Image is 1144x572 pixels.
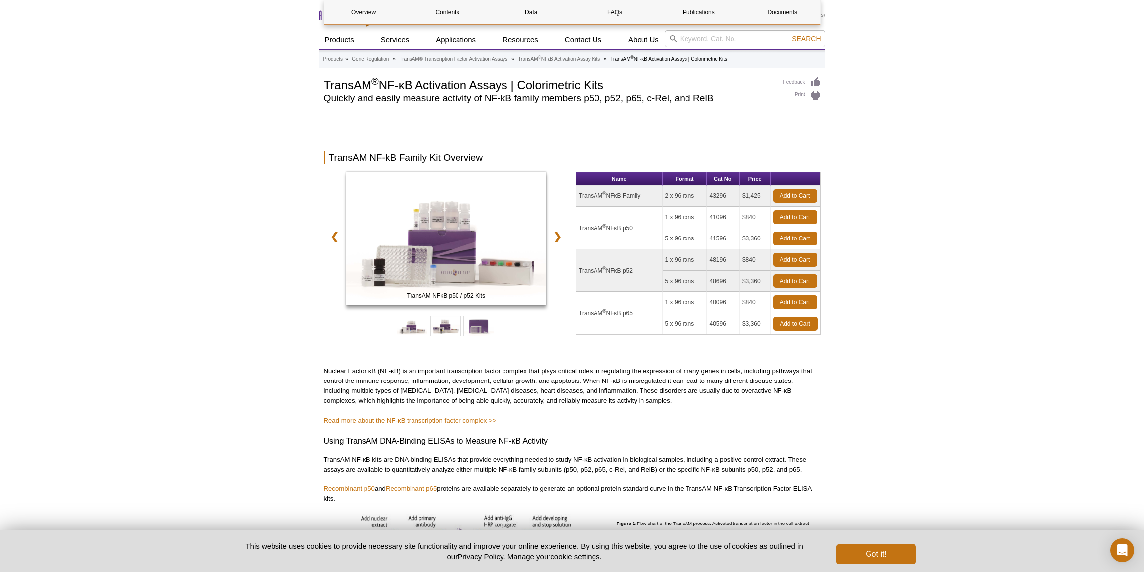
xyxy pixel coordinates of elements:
sup: ® [602,191,606,196]
a: Publications [659,0,738,24]
a: About Us [622,30,665,49]
a: Add to Cart [773,189,817,203]
td: 1 x 96 rxns [663,207,707,228]
a: Recombinant p65 [386,485,437,492]
a: Feedback [783,77,821,88]
a: ❯ [547,225,568,248]
td: TransAM NFκB p65 [576,292,663,334]
td: 40096 [707,292,739,313]
a: TransAM®NFκB Activation Assay Kits [518,55,600,64]
p: Flow chart of the TransAM process. Activated transcription factor in the cell extract binds to th... [616,514,820,566]
td: $840 [740,292,771,313]
a: Privacy Policy [458,552,503,561]
th: Format [663,172,707,186]
td: 1 x 96 rxns [663,249,707,271]
li: » [345,56,348,62]
td: TransAM NFκB p50 [576,207,663,249]
a: Add to Cart [773,232,817,245]
a: Resources [497,30,544,49]
a: Data [492,0,570,24]
span: Search [792,35,821,43]
th: Price [740,172,771,186]
td: 5 x 96 rxns [663,271,707,292]
td: $840 [740,249,771,271]
button: Got it! [836,544,915,564]
p: This website uses cookies to provide necessary site functionality and improve your online experie... [229,541,821,562]
a: Documents [743,0,822,24]
td: 48196 [707,249,739,271]
p: Nuclear Factor κB (NF-κB) is an important transcription factor complex that plays critical roles ... [324,366,821,406]
p: and proteins are available separately to generate an optional protein standard curve in the Trans... [324,484,821,504]
a: Products [319,30,360,49]
a: Add to Cart [773,210,817,224]
td: 1 x 96 rxns [663,292,707,313]
li: » [511,56,514,62]
a: Read more about the NF-κB transcription factor complex >> [324,417,497,424]
a: Recombinant p50 [324,485,375,492]
sup: ® [371,76,379,87]
td: TransAM NFκB p52 [576,249,663,292]
div: Open Intercom Messenger [1110,538,1134,562]
td: $3,360 [740,228,771,249]
td: $3,360 [740,271,771,292]
a: ❮ [324,225,345,248]
td: $3,360 [740,313,771,334]
td: TransAM NFκB Family [576,186,663,207]
li: TransAM NF-κB Activation Assays | Colorimetric Kits [610,56,727,62]
button: cookie settings [550,552,599,561]
th: Cat No. [707,172,739,186]
h2: Quickly and easily measure activity of NF-kB family members p50, p52, p65, c-Rel, and RelB [324,94,774,103]
h1: TransAM NF-κB Activation Assays | Colorimetric Kits [324,77,774,92]
td: 41096 [707,207,739,228]
a: Products [323,55,343,64]
sup: ® [602,308,606,314]
sup: ® [602,266,606,271]
td: $1,425 [740,186,771,207]
td: 40596 [707,313,739,334]
a: TransAM® Transcription Factor Activation Assays [400,55,508,64]
th: Name [576,172,663,186]
a: Add to Cart [773,274,817,288]
li: » [393,56,396,62]
sup: ® [602,223,606,229]
p: TransAM NF-κB kits are DNA-binding ELISAs that provide everything needed to study NF-κB activatio... [324,455,821,475]
button: Search [789,34,824,43]
a: Applications [430,30,482,49]
a: Print [783,90,821,101]
a: Gene Regulation [352,55,389,64]
a: Contact Us [559,30,607,49]
span: TransAM NFκB p50 / p52 Kits [348,291,544,301]
input: Keyword, Cat. No. [665,30,825,47]
sup: ® [538,55,541,60]
td: 2 x 96 rxns [663,186,707,207]
td: 41596 [707,228,739,249]
td: 48696 [707,271,739,292]
a: TransAM NFκB p50 / p52 Kits [346,172,547,308]
td: 43296 [707,186,739,207]
a: Add to Cart [773,295,817,309]
td: $840 [740,207,771,228]
a: Overview [324,0,403,24]
li: » [604,56,607,62]
sup: ® [631,55,634,60]
h3: Using TransAM DNA-Binding ELISAs to Measure NF-κB Activity [324,435,821,447]
a: Services [375,30,415,49]
img: TransAM NFκB p50 / p52 Kits [346,172,547,305]
a: Contents [408,0,487,24]
strong: Figure 1: [616,521,637,526]
td: 5 x 96 rxns [663,228,707,249]
td: 5 x 96 rxns [663,313,707,334]
a: Add to Cart [773,317,818,331]
h2: TransAM NF-kB Family Kit Overview [324,151,821,164]
a: FAQs [575,0,654,24]
a: Add to Cart [773,253,817,267]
